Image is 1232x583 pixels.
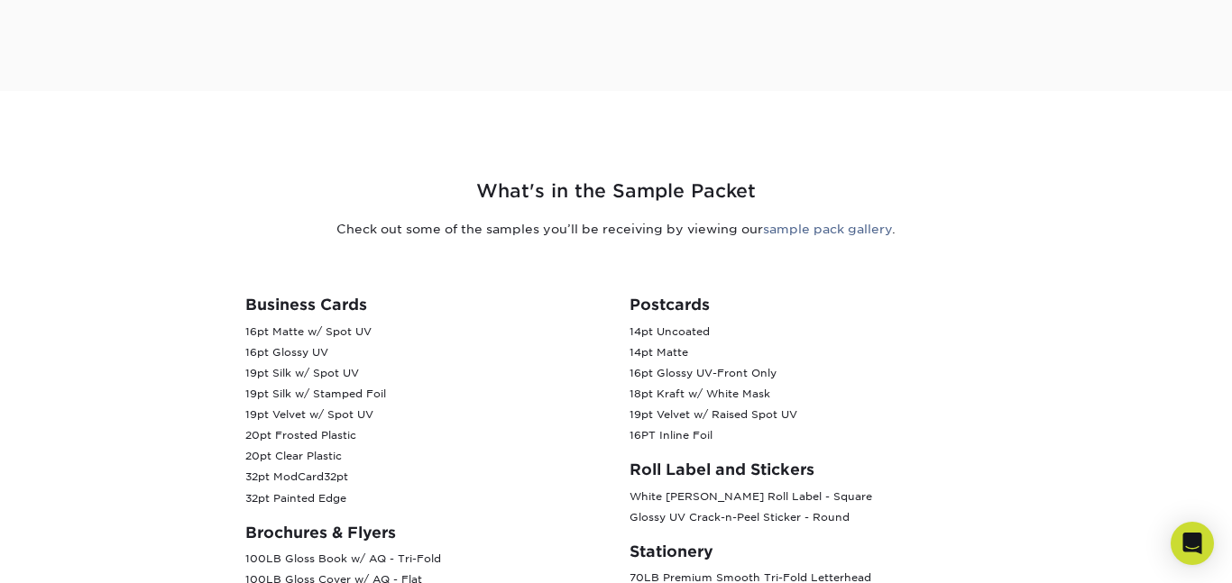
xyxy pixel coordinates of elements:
[630,322,987,447] p: 14pt Uncoated 14pt Matte 16pt Glossy UV-Front Only 18pt Kraft w/ White Mask 19pt Velvet w/ Raised...
[630,542,987,560] h3: Stationery
[630,487,987,528] p: White [PERSON_NAME] Roll Label - Square Glossy UV Crack-n-Peel Sticker - Round
[245,296,602,314] h3: Business Cards
[245,322,602,509] p: 16pt Matte w/ Spot UV 16pt Glossy UV 19pt Silk w/ Spot UV 19pt Silk w/ Stamped Foil 19pt Velvet w...
[88,220,1144,238] p: Check out some of the samples you’ll be receiving by viewing our .
[88,178,1144,205] h2: What's in the Sample Packet
[630,296,987,314] h3: Postcards
[630,460,987,478] h3: Roll Label and Stickers
[245,524,602,542] h3: Brochures & Flyers
[763,222,892,236] a: sample pack gallery
[1171,522,1214,565] div: Open Intercom Messenger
